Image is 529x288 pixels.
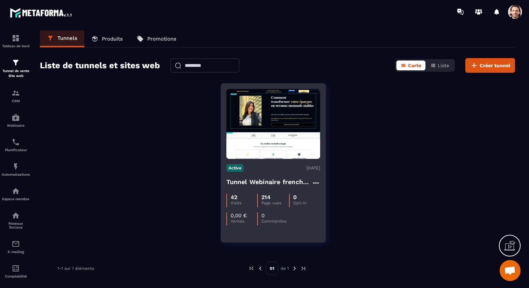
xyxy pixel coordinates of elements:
img: logo [10,6,73,19]
p: 214 [261,194,270,201]
p: Promotions [147,36,176,42]
img: email [12,240,20,248]
a: Ouvrir le chat [500,260,521,281]
a: schedulerschedulerPlanificateur [2,133,30,157]
p: CRM [2,99,30,103]
img: formation [12,34,20,42]
p: Tunnels [57,35,77,41]
p: Planificateur [2,148,30,152]
p: 01 [266,262,278,275]
img: image [226,89,320,159]
a: automationsautomationsEspace membre [2,182,30,206]
img: next [300,265,306,272]
a: formationformationTunnel de vente Site web [2,53,30,84]
a: Promotions [130,30,183,47]
a: Produits [84,30,130,47]
p: Comptabilité [2,274,30,278]
img: next [291,265,298,272]
img: social-network [12,211,20,220]
p: Active [226,164,244,172]
img: scheduler [12,138,20,146]
p: Espace membre [2,197,30,201]
h4: Tunnel Webinaire frenchy partners [226,177,312,187]
button: Liste [426,61,453,70]
p: Ventes [231,219,257,224]
img: prev [248,265,255,272]
h2: Liste de tunnels et sites web [40,58,160,72]
p: 42 [231,194,237,201]
p: 0 [261,212,264,219]
img: automations [12,162,20,171]
p: Automatisations [2,173,30,176]
a: formationformationCRM [2,84,30,108]
p: E-mailing [2,250,30,254]
span: Liste [438,63,449,68]
p: 0,00 € [231,212,247,219]
button: Créer tunnel [465,58,515,73]
a: automationsautomationsAutomatisations [2,157,30,182]
a: automationsautomationsWebinaire [2,108,30,133]
img: formation [12,58,20,67]
p: Produits [102,36,123,42]
img: accountant [12,264,20,273]
span: Créer tunnel [480,62,510,69]
img: prev [257,265,263,272]
p: Webinaire [2,124,30,127]
img: automations [12,113,20,122]
img: automations [12,187,20,195]
p: Tableau de bord [2,44,30,48]
a: Tunnels [40,30,84,47]
p: [DATE] [306,166,320,170]
p: Visits [231,201,257,205]
p: de 1 [281,266,289,271]
button: Carte [396,61,425,70]
p: Réseaux Sociaux [2,222,30,229]
p: Commandes [261,219,288,224]
span: Carte [408,63,421,68]
a: formationformationTableau de bord [2,29,30,53]
a: accountantaccountantComptabilité [2,259,30,283]
a: emailemailE-mailing [2,234,30,259]
p: 0 [293,194,297,201]
p: 1-1 sur 1 éléments [57,266,94,271]
a: social-networksocial-networkRéseaux Sociaux [2,206,30,234]
p: Tunnel de vente Site web [2,69,30,78]
img: formation [12,89,20,97]
p: Page vues [261,201,289,205]
p: Opt-in [293,201,320,205]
